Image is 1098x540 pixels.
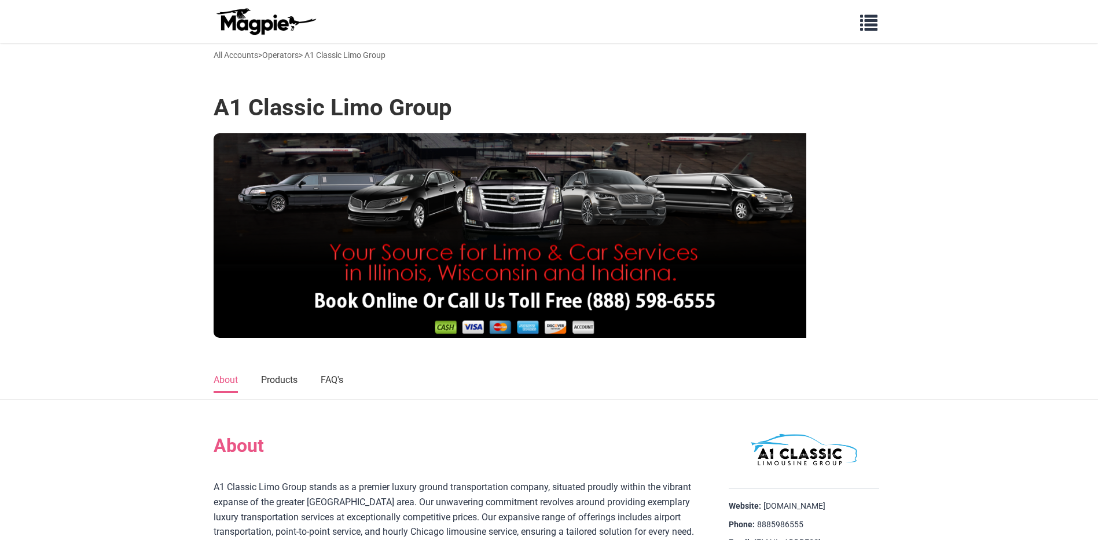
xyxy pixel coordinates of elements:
[262,50,299,60] a: Operators
[214,133,806,338] img: A1 Classic Limo Group banner
[729,519,755,531] strong: Phone:
[214,435,700,457] h2: About
[729,501,761,512] strong: Website:
[261,368,298,393] a: Products
[763,501,825,512] a: [DOMAIN_NAME]
[321,368,343,393] a: FAQ's
[214,368,238,393] a: About
[746,429,862,470] img: A1 Classic Limo Group logo
[214,50,258,60] a: All Accounts
[214,8,318,35] img: logo-ab69f6fb50320c5b225c76a69d11143b.png
[729,519,879,531] div: 8885986555
[214,49,385,61] div: > > A1 Classic Limo Group
[214,94,452,122] h1: A1 Classic Limo Group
